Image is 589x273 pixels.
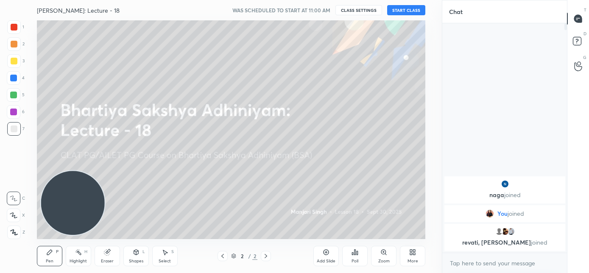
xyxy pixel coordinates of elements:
[352,259,358,263] div: Poll
[442,0,469,23] p: Chat
[7,20,24,34] div: 1
[7,105,25,119] div: 6
[84,250,87,254] div: H
[70,259,87,263] div: Highlight
[37,6,120,14] h4: [PERSON_NAME]: Lecture - 18
[504,191,520,199] span: joined
[584,7,586,13] p: T
[583,31,586,37] p: D
[378,259,390,263] div: Zoom
[497,210,508,217] span: You
[531,238,547,246] span: joined
[317,259,335,263] div: Add Slide
[248,253,251,259] div: /
[7,209,25,222] div: X
[7,37,25,51] div: 2
[46,259,53,263] div: Pen
[500,227,509,236] img: 3
[508,210,524,217] span: joined
[7,122,25,136] div: 7
[486,209,494,218] img: 05514626b3584cb8bf974ab8136fe915.jpg
[7,54,25,68] div: 3
[159,259,171,263] div: Select
[171,250,174,254] div: S
[442,175,567,253] div: grid
[252,252,257,260] div: 2
[101,259,114,263] div: Eraser
[238,253,246,259] div: 2
[56,250,59,254] div: P
[142,250,145,254] div: L
[408,259,418,263] div: More
[7,226,25,239] div: Z
[7,192,25,205] div: C
[387,5,425,15] button: START CLASS
[335,5,382,15] button: CLASS SETTINGS
[506,227,515,236] img: 9f49b73c654e4168959752afa848a689.jpg
[449,192,560,198] p: naga
[7,71,25,85] div: 4
[7,88,25,102] div: 5
[500,180,509,188] img: 3
[494,227,503,236] img: default.png
[129,259,143,263] div: Shapes
[232,6,330,14] h5: WAS SCHEDULED TO START AT 11:00 AM
[449,239,560,246] p: revati, [PERSON_NAME]
[583,54,586,61] p: G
